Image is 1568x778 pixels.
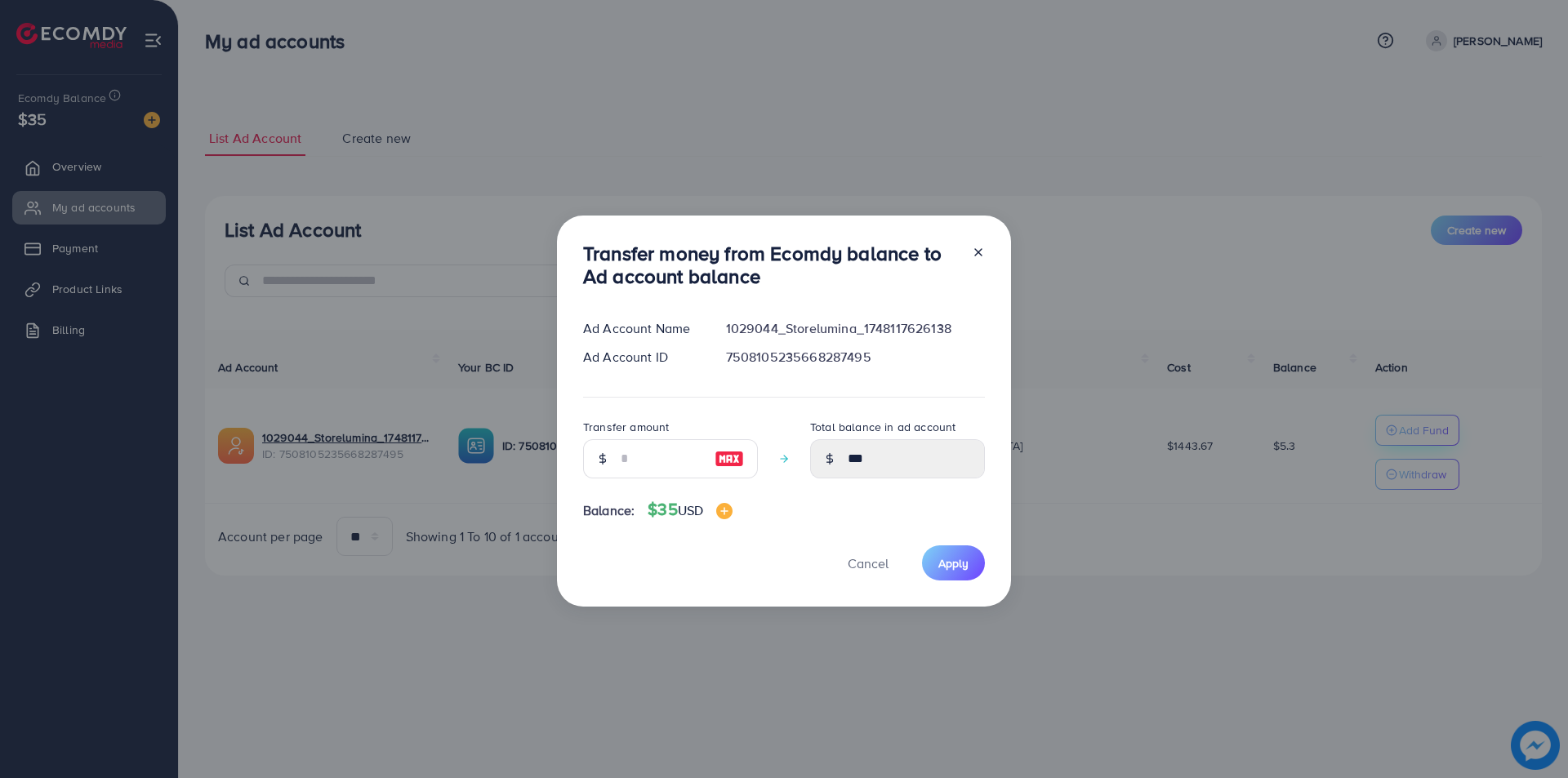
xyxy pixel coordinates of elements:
[713,319,998,338] div: 1029044_Storelumina_1748117626138
[715,449,744,469] img: image
[678,501,703,519] span: USD
[583,501,635,520] span: Balance:
[922,545,985,580] button: Apply
[713,348,998,367] div: 7508105235668287495
[810,419,955,435] label: Total balance in ad account
[583,419,669,435] label: Transfer amount
[570,348,713,367] div: Ad Account ID
[648,500,733,520] h4: $35
[716,503,733,519] img: image
[570,319,713,338] div: Ad Account Name
[827,545,909,580] button: Cancel
[938,555,969,571] span: Apply
[583,242,959,289] h3: Transfer money from Ecomdy balance to Ad account balance
[848,554,889,572] span: Cancel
